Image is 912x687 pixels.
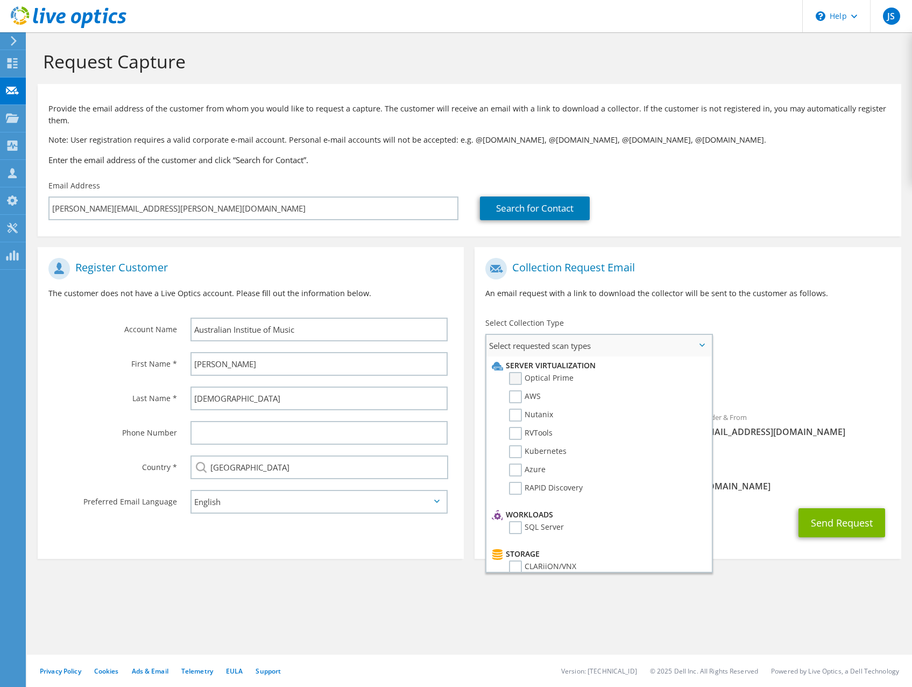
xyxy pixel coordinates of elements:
[509,482,583,495] label: RAPID Discovery
[699,426,890,438] span: [EMAIL_ADDRESS][DOMAIN_NAME]
[509,445,567,458] label: Kubernetes
[226,667,243,676] a: EULA
[489,508,706,521] li: Workloads
[48,103,890,127] p: Provide the email address of the customer from whom you would like to request a capture. The cust...
[48,154,890,166] h3: Enter the email address of the customer and click “Search for Contact”.
[94,667,119,676] a: Cookies
[485,318,564,328] label: Select Collection Type
[475,460,901,497] div: CC & Reply To
[475,361,901,401] div: Requested Collections
[489,359,706,372] li: Server Virtualization
[486,335,711,356] span: Select requested scan types
[798,508,885,537] button: Send Request
[181,667,213,676] a: Telemetry
[48,258,448,279] h1: Register Customer
[883,8,900,25] span: JS
[561,667,637,676] li: Version: [TECHNICAL_ID]
[48,421,177,438] label: Phone Number
[509,464,546,476] label: Azure
[48,352,177,369] label: First Name *
[480,197,590,220] a: Search for Contact
[48,180,100,191] label: Email Address
[509,521,564,534] label: SQL Server
[48,490,177,507] label: Preferred Email Language
[48,134,890,146] p: Note: User registration requires a valid corporate e-mail account. Personal e-mail accounts will ...
[40,667,81,676] a: Privacy Policy
[509,390,541,403] label: AWS
[48,288,453,299] p: The customer does not have a Live Optics account. Please fill out the information below.
[688,406,901,443] div: Sender & From
[650,667,758,676] li: © 2025 Dell Inc. All Rights Reserved
[132,667,168,676] a: Ads & Email
[489,548,706,560] li: Storage
[256,667,281,676] a: Support
[485,288,890,299] p: An email request with a link to download the collector will be sent to the customer as follows.
[509,560,576,573] label: CLARiiON/VNX
[48,455,177,473] label: Country *
[43,50,890,73] h1: Request Capture
[485,258,885,279] h1: Collection Request Email
[509,372,574,385] label: Optical Prime
[771,667,899,676] li: Powered by Live Optics, a Dell Technology
[48,318,177,335] label: Account Name
[509,409,553,422] label: Nutanix
[509,427,553,440] label: RVTools
[475,406,688,455] div: To
[816,11,825,21] svg: \n
[48,387,177,404] label: Last Name *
